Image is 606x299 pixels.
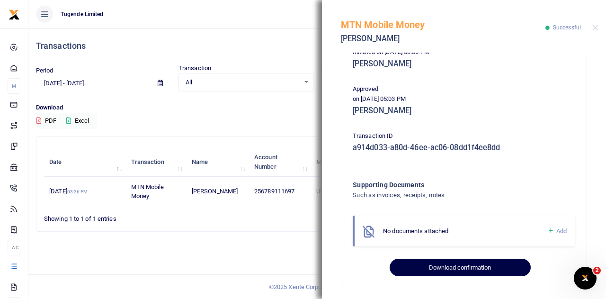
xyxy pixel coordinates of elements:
iframe: Intercom live chat [574,267,597,290]
a: logo-small logo-large logo-large [9,10,20,18]
h5: [PERSON_NAME] [353,106,575,116]
span: 256789111697 [254,188,294,195]
span: [DATE] [49,188,88,195]
button: Download confirmation [390,259,530,277]
th: Account Number: activate to sort column ascending [249,147,311,177]
h4: Such as invoices, receipts, notes [353,190,537,200]
th: Transaction: activate to sort column ascending [125,147,186,177]
li: Ac [8,240,20,255]
p: Initiated on [DATE] 03:36 PM [353,47,575,57]
input: select period [36,75,150,91]
h5: [PERSON_NAME] [353,59,575,69]
div: Showing 1 to 1 of 1 entries [44,209,268,224]
span: 2 [593,267,601,274]
p: Download [36,103,598,113]
p: Approved [353,84,575,94]
button: Close [592,25,598,31]
button: PDF [36,113,57,129]
label: Transaction [178,63,211,73]
span: All [186,78,300,87]
h4: Transactions [36,41,598,51]
button: Excel [58,113,97,129]
h5: MTN Mobile Money [341,19,545,30]
p: on [DATE] 05:03 PM [353,94,575,104]
span: Tugende Limited [57,10,107,18]
img: logo-small [9,9,20,20]
small: 03:36 PM [67,189,88,194]
span: MTN Mobile Money [131,183,164,200]
th: Memo: activate to sort column ascending [311,147,379,177]
span: Successful [553,24,581,31]
label: Status [321,63,339,73]
a: Add [547,226,567,236]
h4: Supporting Documents [353,180,537,190]
span: Add [556,227,567,235]
li: M [8,78,20,94]
th: Date: activate to sort column descending [44,147,125,177]
p: Transaction ID [353,131,575,141]
th: Name: activate to sort column ascending [187,147,249,177]
label: Period [36,66,53,75]
span: No documents attached [383,227,448,235]
h5: a914d033-a80d-46ee-ac06-08dd1f4ee8dd [353,143,575,153]
span: [PERSON_NAME] [192,188,238,195]
span: UBL243J [316,188,341,195]
h5: [PERSON_NAME] [341,34,545,44]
